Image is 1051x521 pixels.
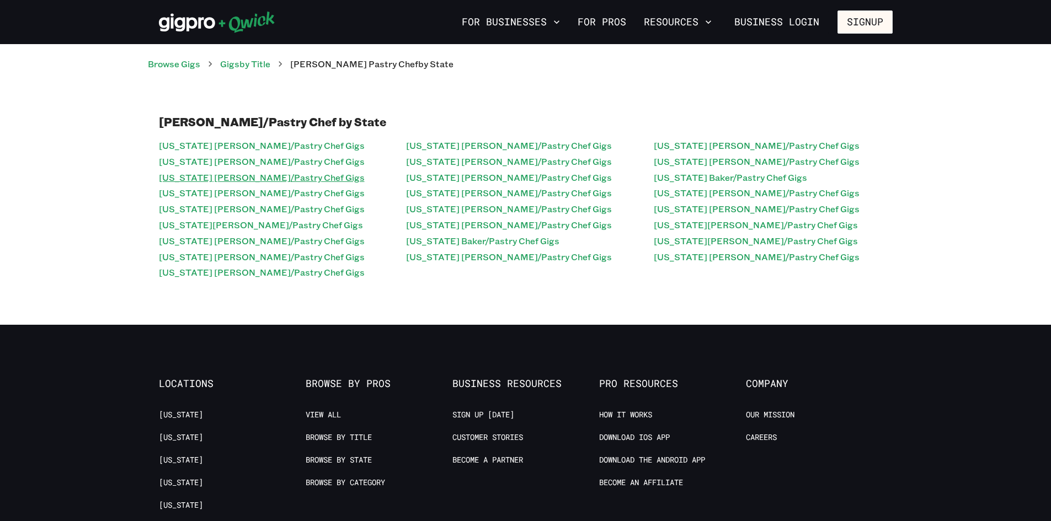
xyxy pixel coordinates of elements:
a: [US_STATE] [PERSON_NAME]/Pastry Chef Gigs [159,265,365,281]
a: [US_STATE] Baker/Pastry Chef Gigs [406,233,559,249]
a: [US_STATE] [PERSON_NAME]/Pastry Chef Gigs [654,249,860,265]
button: For Businesses [457,13,564,31]
a: [US_STATE] [159,500,203,511]
a: Become a Partner [452,455,523,465]
a: [US_STATE] [PERSON_NAME]/Pastry Chef Gigs [406,201,612,217]
a: Download the Android App [599,455,705,465]
a: [US_STATE] [159,455,203,465]
a: [US_STATE] [PERSON_NAME]/Pastry Chef Gigs [159,201,365,217]
a: [US_STATE] [159,410,203,420]
a: Browse Gigs [148,58,200,69]
a: [US_STATE] [159,477,203,488]
span: Pro Resources [599,378,746,390]
a: [US_STATE] [PERSON_NAME]/Pastry Chef Gigs [654,201,860,217]
a: Browse by State [306,455,372,465]
iframe: Netlify Drawer [311,495,741,521]
a: [US_STATE] [PERSON_NAME]/Pastry Chef Gigs [159,185,365,201]
a: [US_STATE] [PERSON_NAME]/Pastry Chef Gigs [654,138,860,154]
a: Our Mission [746,410,794,420]
a: [US_STATE] [PERSON_NAME]/Pastry Chef Gigs [406,249,612,265]
a: Careers [746,432,777,443]
p: [PERSON_NAME] Pastry Chef by State [290,57,454,71]
span: Locations [159,378,306,390]
a: Gigsby Title [220,58,270,69]
span: Company [746,378,893,390]
a: [US_STATE] [PERSON_NAME]/Pastry Chef Gigs [159,170,365,186]
a: [US_STATE] [PERSON_NAME]/Pastry Chef Gigs [654,154,860,170]
a: How it Works [599,410,652,420]
a: [US_STATE] [159,432,203,443]
a: [US_STATE] [PERSON_NAME]/Pastry Chef Gigs [159,233,365,249]
a: Become an Affiliate [599,477,683,488]
a: [US_STATE] [PERSON_NAME]/Pastry Chef Gigs [406,154,612,170]
a: [US_STATE] [PERSON_NAME]/Pastry Chef Gigs [406,217,612,233]
a: Browse by Category [306,477,385,488]
a: View All [306,410,341,420]
a: [US_STATE] [PERSON_NAME]/Pastry Chef Gigs [159,154,365,170]
a: For Pros [573,13,631,31]
a: [US_STATE] [PERSON_NAME]/Pastry Chef Gigs [159,249,365,265]
a: [US_STATE] [PERSON_NAME]/Pastry Chef Gigs [406,138,612,154]
a: Download IOS App [599,432,670,443]
button: Signup [837,10,893,34]
a: Customer stories [452,432,523,443]
a: [US_STATE][PERSON_NAME]/Pastry Chef Gigs [159,217,363,233]
a: Business Login [725,10,829,34]
a: [US_STATE] Baker/Pastry Chef Gigs [654,170,807,186]
span: Browse by Pros [306,378,452,390]
a: [US_STATE] [PERSON_NAME]/Pastry Chef Gigs [406,170,612,186]
span: Business Resources [452,378,599,390]
a: [US_STATE][PERSON_NAME]/Pastry Chef Gigs [654,233,858,249]
nav: breadcrumb [148,57,904,71]
a: [US_STATE] [PERSON_NAME]/Pastry Chef Gigs [159,138,365,154]
a: Browse by Title [306,432,372,443]
img: Qwick [159,11,275,33]
button: Resources [639,13,716,31]
a: [US_STATE] [PERSON_NAME]/Pastry Chef Gigs [654,185,860,201]
a: [US_STATE] [PERSON_NAME]/Pastry Chef Gigs [406,185,612,201]
a: Sign up [DATE] [452,410,514,420]
a: [US_STATE][PERSON_NAME]/Pastry Chef Gigs [654,217,858,233]
h1: [PERSON_NAME]/Pastry Chef by State [159,115,893,129]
